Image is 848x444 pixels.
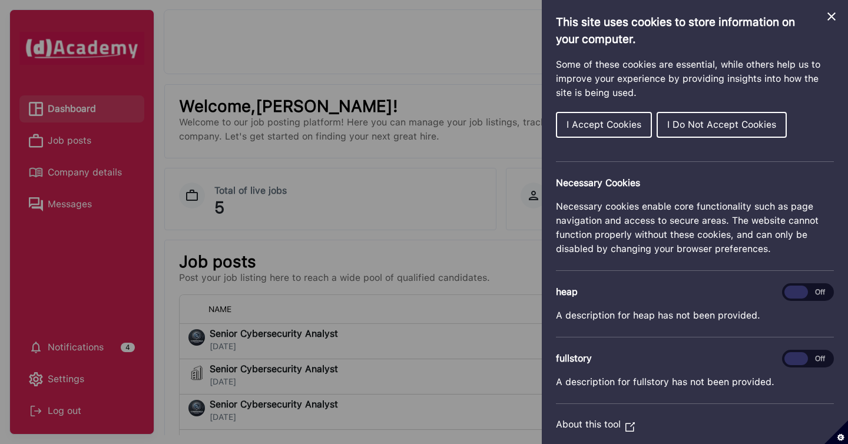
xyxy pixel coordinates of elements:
p: Some of these cookies are essential, while others help us to improve your experience by providing... [556,58,834,100]
p: Necessary cookies enable core functionality such as page navigation and access to secure areas. T... [556,200,834,256]
a: About this tool [556,419,635,430]
button: I Do Not Accept Cookies [657,112,787,138]
span: On [784,286,808,299]
h3: heap [556,285,834,299]
span: I Do Not Accept Cookies [667,119,776,130]
h2: Necessary Cookies [556,176,834,190]
button: I Accept Cookies [556,112,652,138]
p: A description for heap has not been provided. [556,309,834,323]
button: Set cookie preferences [824,420,848,444]
span: Off [808,352,832,365]
span: I Accept Cookies [567,119,641,130]
h3: fullstory [556,352,834,366]
span: On [784,352,808,365]
p: A description for fullstory has not been provided. [556,375,834,389]
button: Close Cookie Control [824,9,839,24]
span: Off [808,286,832,299]
h1: This site uses cookies to store information on your computer. [556,14,834,48]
